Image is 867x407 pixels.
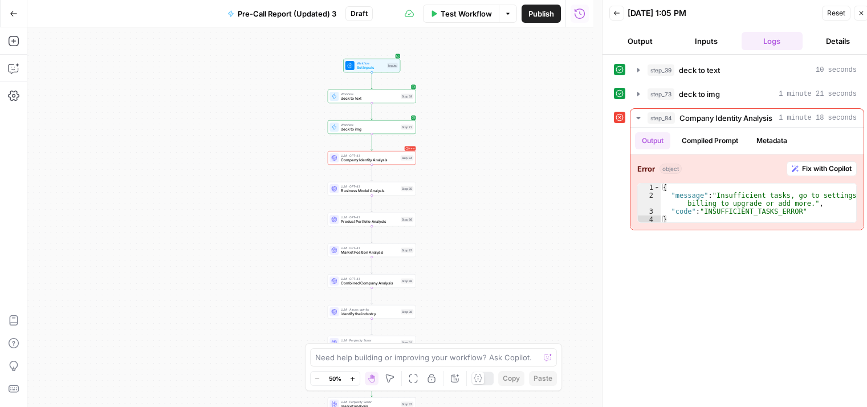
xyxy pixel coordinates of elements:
g: Edge from step_34 to step_37 [371,380,373,397]
div: 1 minute 18 seconds [630,128,864,230]
div: Step 87 [401,248,413,253]
span: Workflow [341,123,398,127]
span: Pre-Call Report (Updated) 3 [238,8,336,19]
div: LLM · Azure: gpt-4oidentify the industryStep 36 [328,305,416,319]
button: 10 seconds [630,61,864,79]
span: LLM · GPT-4.1 [341,246,398,250]
g: Edge from step_39 to step_73 [371,103,373,120]
g: Edge from step_88 to step_36 [371,288,373,304]
span: Draft [351,9,368,19]
span: step_73 [648,88,674,100]
div: WorkflowSet InputsInputs [328,59,416,72]
span: Company Identity Analysis [341,157,398,163]
button: Test Workflow [423,5,499,23]
div: Step 73 [401,125,413,130]
div: LLM · GPT-4.1Product Portfolio AnalysisStep 86 [328,213,416,226]
div: Workflowdeck to imgStep 73 [328,120,416,134]
span: Paste [534,373,552,384]
g: Edge from step_84 to step_85 [371,165,373,181]
div: 2 [638,192,661,207]
div: Step 86 [401,217,413,222]
span: 1 minute 18 seconds [779,113,857,123]
g: Edge from step_87 to step_88 [371,257,373,274]
span: Workflow [357,61,385,66]
span: 50% [329,374,341,383]
span: Company Identity Analysis [679,112,772,124]
span: deck to text [341,96,398,101]
button: Compiled Prompt [675,132,745,149]
button: Pre-Call Report (Updated) 3 [221,5,343,23]
g: Edge from step_36 to step_33 [371,319,373,335]
span: Fix with Copilot [802,164,852,174]
span: LLM · GPT-4.1 [341,276,398,281]
div: LLM · GPT-4.1Business Model AnalysisStep 85 [328,182,416,196]
span: step_84 [648,112,675,124]
button: Fix with Copilot [787,161,857,176]
div: LLM · Perplexity SonarcompetitorsStep 33 [328,336,416,349]
span: deck to img [679,88,720,100]
div: Step 36 [401,310,413,315]
span: Toggle code folding, rows 1 through 4 [654,184,660,192]
span: Workflow [341,92,398,96]
div: Inputs [387,63,398,68]
span: deck to img [341,127,398,132]
g: Edge from start to step_39 [371,72,373,89]
button: Publish [522,5,561,23]
span: Set Inputs [357,65,385,71]
div: LLM · GPT-4.1Combined Company AnalysisStep 88 [328,274,416,288]
strong: Error [637,163,655,174]
span: Error [409,145,415,152]
span: Business Model Analysis [341,188,398,194]
button: 1 minute 18 seconds [630,109,864,127]
div: Workflowdeck to textStep 39 [328,89,416,103]
span: Market Position Analysis [341,250,398,255]
g: Edge from step_73 to step_84 [371,134,373,150]
div: Step 84 [401,156,414,161]
button: 1 minute 21 seconds [630,85,864,103]
span: competitors [341,342,398,348]
span: step_39 [648,64,674,76]
div: ErrorLLM · GPT-4.1Company Identity AnalysisStep 84 [328,151,416,165]
div: Step 88 [401,279,413,284]
span: Combined Company Analysis [341,280,398,286]
span: deck to text [679,64,720,76]
span: LLM · Azure: gpt-4o [341,307,398,312]
span: Publish [528,8,554,19]
div: 1 [638,184,661,192]
button: Output [635,132,670,149]
div: Step 37 [401,402,413,407]
span: LLM · GPT-4.1 [341,184,398,189]
span: LLM · Perplexity Sonar [341,400,398,404]
span: Test Workflow [441,8,492,19]
button: Logs [742,32,803,50]
span: identify the industry [341,311,398,317]
span: object [660,164,682,174]
div: Step 33 [401,340,413,345]
div: Step 85 [401,186,413,192]
span: Copy [503,373,520,384]
div: Step 39 [401,94,413,99]
span: 10 seconds [816,65,857,75]
span: Product Portfolio Analysis [341,219,398,225]
span: Reset [827,8,845,18]
g: Edge from step_85 to step_86 [371,196,373,212]
button: Metadata [750,132,794,149]
g: Edge from step_86 to step_87 [371,226,373,243]
button: Paste [529,371,557,386]
button: Inputs [675,32,737,50]
span: LLM · GPT-4.1 [341,215,398,219]
div: LLM · GPT-4.1Market Position AnalysisStep 87 [328,243,416,257]
span: 1 minute 21 seconds [779,89,857,99]
button: Copy [498,371,524,386]
div: 4 [638,215,661,223]
div: 3 [638,207,661,215]
button: Reset [822,6,850,21]
button: Output [609,32,671,50]
span: LLM · GPT-4.1 [341,153,398,158]
span: LLM · Perplexity Sonar [341,338,398,343]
